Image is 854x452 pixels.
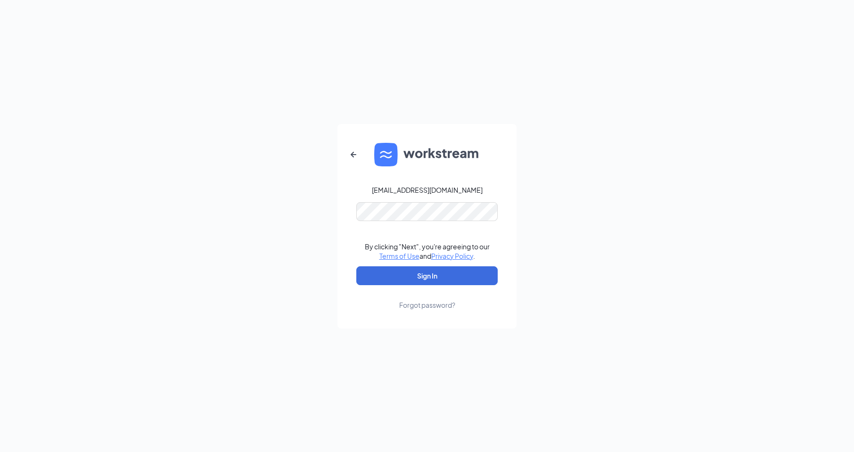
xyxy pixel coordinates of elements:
[374,143,480,166] img: WS logo and Workstream text
[372,185,483,195] div: [EMAIL_ADDRESS][DOMAIN_NAME]
[431,252,473,260] a: Privacy Policy
[356,266,498,285] button: Sign In
[399,300,455,310] div: Forgot password?
[348,149,359,160] svg: ArrowLeftNew
[399,285,455,310] a: Forgot password?
[379,252,419,260] a: Terms of Use
[365,242,490,261] div: By clicking "Next", you're agreeing to our and .
[342,143,365,166] button: ArrowLeftNew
